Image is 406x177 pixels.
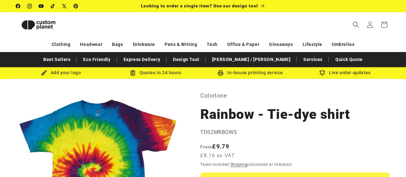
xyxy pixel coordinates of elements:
[230,162,248,167] a: Shipping
[200,106,390,123] h1: Rainbow - Tie-dye shirt
[112,39,123,50] a: Bags
[133,39,155,50] a: Drinkware
[52,39,71,50] a: Clothing
[200,152,235,159] span: £8.16 ex VAT
[200,91,390,101] p: Colortone
[332,39,354,50] a: Umbrellas
[209,54,294,65] a: [PERSON_NAME] / [PERSON_NAME]
[16,15,61,35] img: Custom Planet
[200,143,229,150] strong: £9.79
[200,144,212,149] span: From
[80,54,114,65] a: Eco Friendly
[80,39,102,50] a: Headwear
[41,70,47,76] img: Brush Icon
[300,54,326,65] a: Services
[200,161,390,168] div: Taxes included. calculated at checkout.
[14,12,83,37] a: Custom Planet
[170,54,203,65] a: Design Tool
[203,69,298,77] div: In-house printing service
[303,39,322,50] a: Lifestyle
[319,70,325,76] img: Order updates
[141,3,258,8] span: Looking to order a single item? Use our design tool
[108,69,203,77] div: Quotes in 24 hours
[120,54,164,65] a: Express Delivery
[269,39,293,50] a: Giveaways
[298,69,393,77] div: Live order updates
[227,39,259,50] a: Office & Paper
[349,18,363,32] summary: Search
[40,54,73,65] a: Best Sellers
[165,39,197,50] a: Pens & Writing
[200,129,237,135] span: TD02MRBOWS
[130,70,136,76] img: Order Updates Icon
[299,108,406,177] iframe: Chat Widget
[218,70,223,76] img: In-house printing
[14,69,108,77] div: Add your logo
[332,54,366,65] a: Quick Quote
[207,39,217,50] a: Tech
